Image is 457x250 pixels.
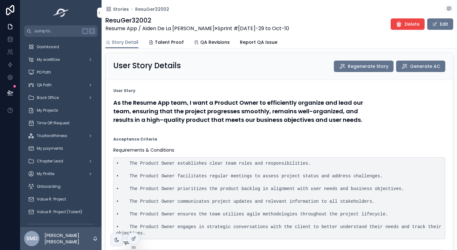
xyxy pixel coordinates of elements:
a: QA Path [24,79,98,91]
span: Time Off Request [37,121,70,126]
h2: User Story Details [113,61,181,71]
a: My workflow [24,54,98,65]
a: PO Path [24,67,98,78]
strong: > [215,25,217,32]
span: My payments [37,146,63,151]
span: K [89,29,95,34]
span: QA Path [37,82,52,88]
span: Stories [113,6,129,12]
a: Chapter Lead [24,155,98,167]
span: Dashboard [37,44,59,49]
a: My payments [24,143,98,154]
a: Back Office [24,92,98,103]
span: Jump to... [34,29,79,34]
a: Onboarding [24,181,98,192]
h4: As the Resume App team, I want a Product Owner to efficiently organize and lead our team, ensurin... [113,98,445,124]
a: My Profile [24,168,98,180]
span: My Projects [37,108,58,113]
pre: • The Product Owner establishes clear team roles and responsibilities. • The Product Owner facili... [113,157,445,239]
strong: User Story [113,88,136,93]
a: Stories [105,6,129,12]
a: Value R. Project [24,194,98,205]
span: Resume App / Aiden De La [PERSON_NAME] Sprint #[DATE]-29 to Oct-10 [105,25,289,32]
p: Examples [113,239,445,246]
a: My Projects [24,105,98,116]
p: Requirements & Conditions [113,147,445,154]
span: Back Office [37,95,59,100]
p: [PERSON_NAME] [PERSON_NAME] [44,232,93,245]
a: ResuGer32002 [135,6,169,12]
span: Onboarding [37,184,61,189]
a: Value R. Project (Talent) [24,206,98,218]
span: Delete [405,21,420,27]
a: Time Off Request [24,117,98,129]
a: Talent Proof [149,36,184,49]
span: Value R. Project (Talent) [37,209,82,214]
span: My Profile [37,171,54,176]
div: scrollable content [20,37,102,227]
span: Trustworthiness [37,133,67,138]
a: Story Detail [105,36,138,49]
a: Report QA Issue [240,36,277,49]
button: Regenerate Story [334,61,394,72]
strong: Acceptance Criteria [113,137,157,142]
img: App logo [51,8,71,18]
span: Story Detail [112,39,138,45]
span: PO Path [37,70,51,75]
button: Jump to...K [24,25,98,37]
button: Edit [427,18,453,30]
button: Delete [391,18,425,30]
span: SMD [26,235,37,242]
span: Regenerate Story [348,63,388,69]
span: QA Revisions [200,39,230,45]
a: QA Revisions [194,36,230,49]
span: Report QA Issue [240,39,277,45]
span: Value R. Project [37,197,66,202]
button: Generate AC [396,61,445,72]
a: Dashboard [24,41,98,53]
span: Talent Proof [155,39,184,45]
span: My workflow [37,57,60,62]
a: Trustworthiness [24,130,98,141]
span: Chapter Lead [37,159,63,164]
h1: ResuGer32002 [105,16,289,25]
span: Generate AC [410,63,440,69]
